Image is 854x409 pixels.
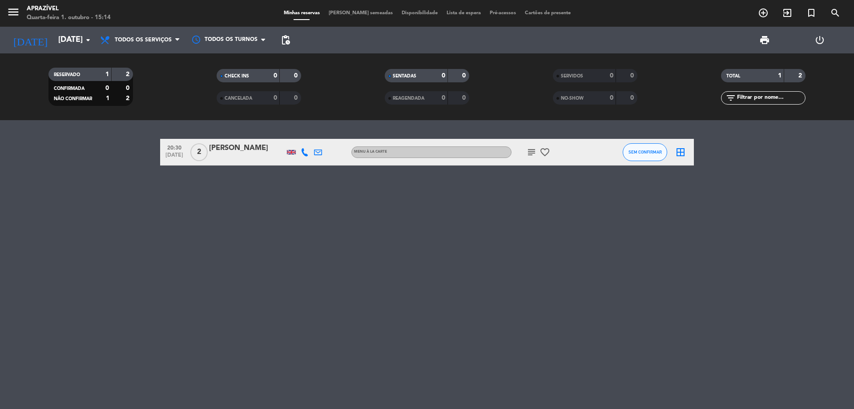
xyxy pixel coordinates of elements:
span: 2 [190,143,208,161]
span: CANCELADA [225,96,252,101]
strong: 2 [126,71,131,77]
span: CHECK INS [225,74,249,78]
strong: 0 [274,95,277,101]
span: NÃO CONFIRMAR [54,97,92,101]
span: [DATE] [163,152,185,162]
span: SENTADAS [393,74,416,78]
span: [PERSON_NAME] semeadas [324,11,397,16]
span: Minhas reservas [279,11,324,16]
strong: 0 [610,95,613,101]
strong: 0 [126,85,131,91]
strong: 0 [274,73,277,79]
strong: 0 [442,95,445,101]
span: Cartões de presente [520,11,575,16]
i: exit_to_app [782,8,793,18]
span: RESERVADO [54,73,80,77]
i: subject [526,147,537,158]
strong: 2 [126,95,131,101]
strong: 0 [294,95,299,101]
span: SEM CONFIRMAR [628,150,662,154]
i: [DATE] [7,30,54,50]
i: search [830,8,841,18]
div: Aprazível [27,4,111,13]
span: Disponibilidade [397,11,442,16]
span: SERVIDOS [561,74,583,78]
strong: 0 [630,95,636,101]
span: CONFIRMADA [54,86,85,91]
i: border_all [675,147,686,158]
strong: 0 [294,73,299,79]
strong: 1 [105,71,109,77]
strong: 1 [778,73,781,79]
strong: 1 [106,95,109,101]
div: [PERSON_NAME] [209,142,285,154]
i: add_circle_outline [758,8,769,18]
div: LOG OUT [792,27,847,53]
span: Todos os serviços [115,37,172,43]
i: favorite_border [540,147,550,158]
span: Lista de espera [442,11,485,16]
strong: 0 [462,73,467,79]
span: NO-SHOW [561,96,584,101]
strong: 0 [105,85,109,91]
i: filter_list [725,93,736,103]
i: arrow_drop_down [83,35,93,45]
strong: 2 [798,73,804,79]
span: TOTAL [726,74,740,78]
i: turned_in_not [806,8,817,18]
span: print [759,35,770,45]
strong: 0 [630,73,636,79]
strong: 0 [610,73,613,79]
button: menu [7,5,20,22]
input: Filtrar por nome... [736,93,805,103]
strong: 0 [442,73,445,79]
strong: 0 [462,95,467,101]
span: Menu À La Carte [354,150,387,154]
span: 20:30 [163,142,185,152]
i: power_settings_new [814,35,825,45]
span: REAGENDADA [393,96,424,101]
i: menu [7,5,20,19]
span: pending_actions [280,35,291,45]
div: Quarta-feira 1. outubro - 15:14 [27,13,111,22]
button: SEM CONFIRMAR [623,143,667,161]
span: Pré-acessos [485,11,520,16]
